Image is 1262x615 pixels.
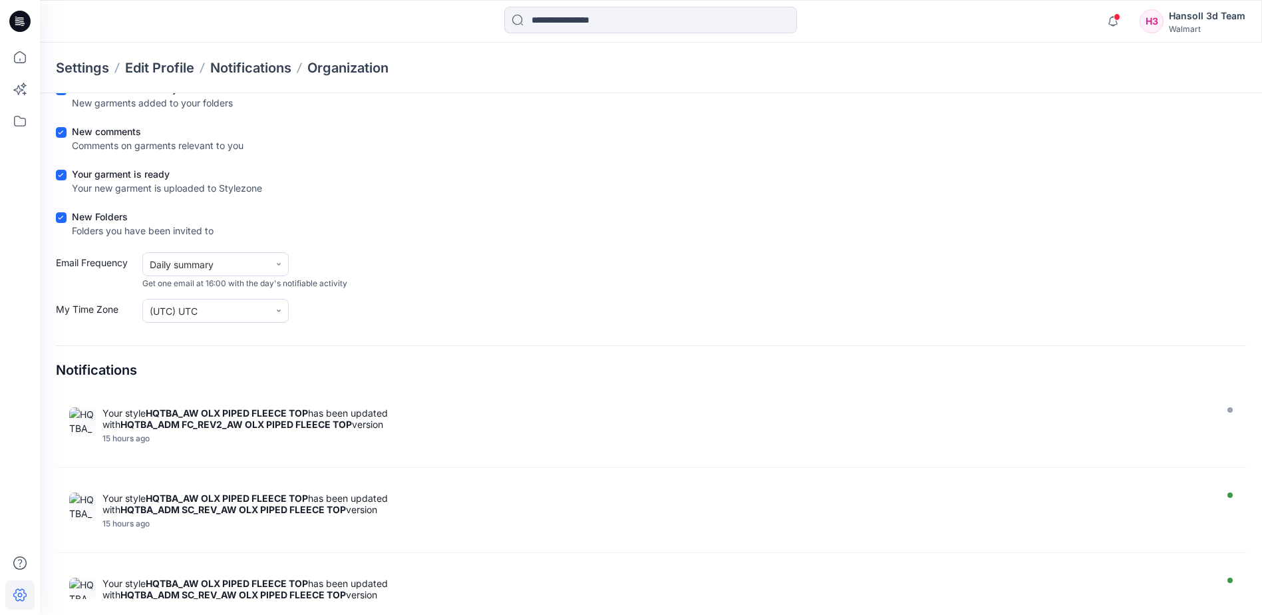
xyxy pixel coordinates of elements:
[102,493,1211,515] div: Your style has been updated with version
[72,167,262,181] div: Your garment is ready
[146,407,308,419] strong: HQTBA_AW OLX PIPED FLEECE TOP
[69,578,96,604] img: HQTBA_ADM SC_REV_AW OLX PIPED FLEECE TOP
[146,578,308,589] strong: HQTBA_AW OLX PIPED FLEECE TOP
[72,181,262,195] div: Your new garment is uploaded to Stylezone
[120,504,346,515] strong: HQTBA_ADM SC_REV_AW OLX PIPED FLEECE TOP
[102,519,1211,528] div: Monday, October 13, 2025 08:08
[150,258,263,272] div: Daily summary
[142,278,347,290] span: Get one email at 16:00 with the day's notifiable activity
[125,59,194,77] a: Edit Profile
[120,419,352,430] strong: HQTBA_ADM FC_REV2_AW OLX PIPED FLEECE TOP
[102,578,1211,600] div: Your style has been updated with version
[72,124,243,138] div: New comments
[150,304,263,318] div: (UTC) UTC
[1140,9,1164,33] div: H3
[102,434,1211,443] div: Monday, October 13, 2025 08:28
[69,493,96,519] img: HQTBA_ADM SC_REV_AW OLX PIPED FLEECE TOP
[72,138,243,152] div: Comments on garments relevant to you
[1169,8,1245,24] div: Hansoll 3d Team
[72,224,214,238] div: Folders you have been invited to
[307,59,389,77] a: Organization
[69,407,96,434] img: HQTBA_ADM FC_REV2_AW OLX PIPED FLEECE TOP
[146,493,308,504] strong: HQTBA_AW OLX PIPED FLEECE TOP
[120,589,346,600] strong: HQTBA_ADM SC_REV_AW OLX PIPED FLEECE TOP
[72,96,233,110] div: New garments added to your folders
[1169,24,1245,34] div: Walmart
[72,210,214,224] div: New Folders
[56,59,109,77] p: Settings
[102,407,1211,430] div: Your style has been updated with version
[210,59,291,77] a: Notifications
[56,256,136,290] label: Email Frequency
[56,362,137,378] h4: Notifications
[56,302,136,323] label: My Time Zone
